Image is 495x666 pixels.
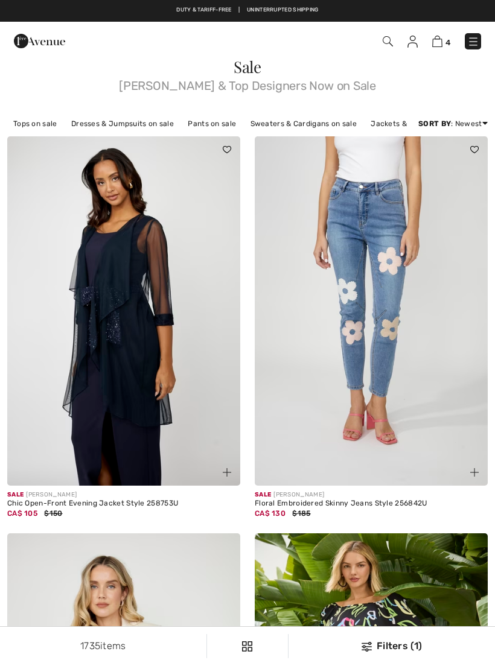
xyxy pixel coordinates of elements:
[223,146,231,153] img: heart_black_full.svg
[432,36,442,47] img: Shopping Bag
[296,639,488,653] div: Filters (1)
[470,468,479,477] img: plus_v2.svg
[65,116,180,132] a: Dresses & Jumpsuits on sale
[467,36,479,48] img: Menu
[7,116,63,132] a: Tops on sale
[182,116,242,132] a: Pants on sale
[255,490,488,499] div: [PERSON_NAME]
[7,491,24,498] span: Sale
[7,490,240,499] div: [PERSON_NAME]
[365,116,469,132] a: Jackets & Blazers on sale
[407,36,418,48] img: My Info
[418,118,488,129] div: : Newest
[14,29,65,53] img: 1ère Avenue
[255,136,488,486] img: Floral Embroidered Skinny Jeans Style 256842U. Blue
[7,136,240,486] img: Chic Open-Front Evening Jacket Style 258753U. Navy
[362,642,372,652] img: Filters
[255,509,286,518] span: CA$ 130
[255,491,271,498] span: Sale
[417,630,483,660] iframe: Opens a widget where you can chat to one of our agents
[432,34,450,48] a: 4
[445,38,450,47] span: 4
[80,640,100,652] span: 1735
[383,36,393,46] img: Search
[44,509,62,518] span: $150
[418,119,451,128] strong: Sort By
[14,34,65,46] a: 1ère Avenue
[470,146,479,153] img: heart_black_full.svg
[255,499,488,508] div: Floral Embroidered Skinny Jeans Style 256842U
[234,56,261,77] span: Sale
[7,499,240,508] div: Chic Open-Front Evening Jacket Style 258753U
[7,75,488,92] span: [PERSON_NAME] & Top Designers Now on Sale
[292,509,310,518] span: $185
[244,116,363,132] a: Sweaters & Cardigans on sale
[242,641,252,652] img: Filters
[7,509,37,518] span: CA$ 105
[223,468,231,477] img: plus_v2.svg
